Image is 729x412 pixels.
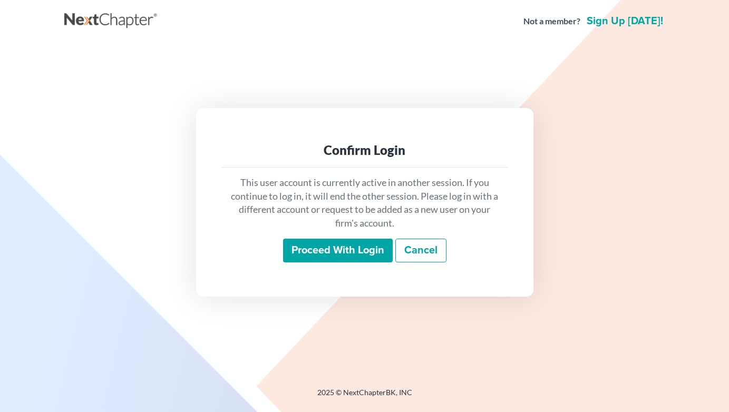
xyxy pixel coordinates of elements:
p: This user account is currently active in another session. If you continue to log in, it will end ... [230,176,500,230]
a: Cancel [395,239,446,263]
div: Confirm Login [230,142,500,159]
div: 2025 © NextChapterBK, INC [64,387,665,406]
input: Proceed with login [283,239,393,263]
a: Sign up [DATE]! [585,16,665,26]
strong: Not a member? [523,15,580,27]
